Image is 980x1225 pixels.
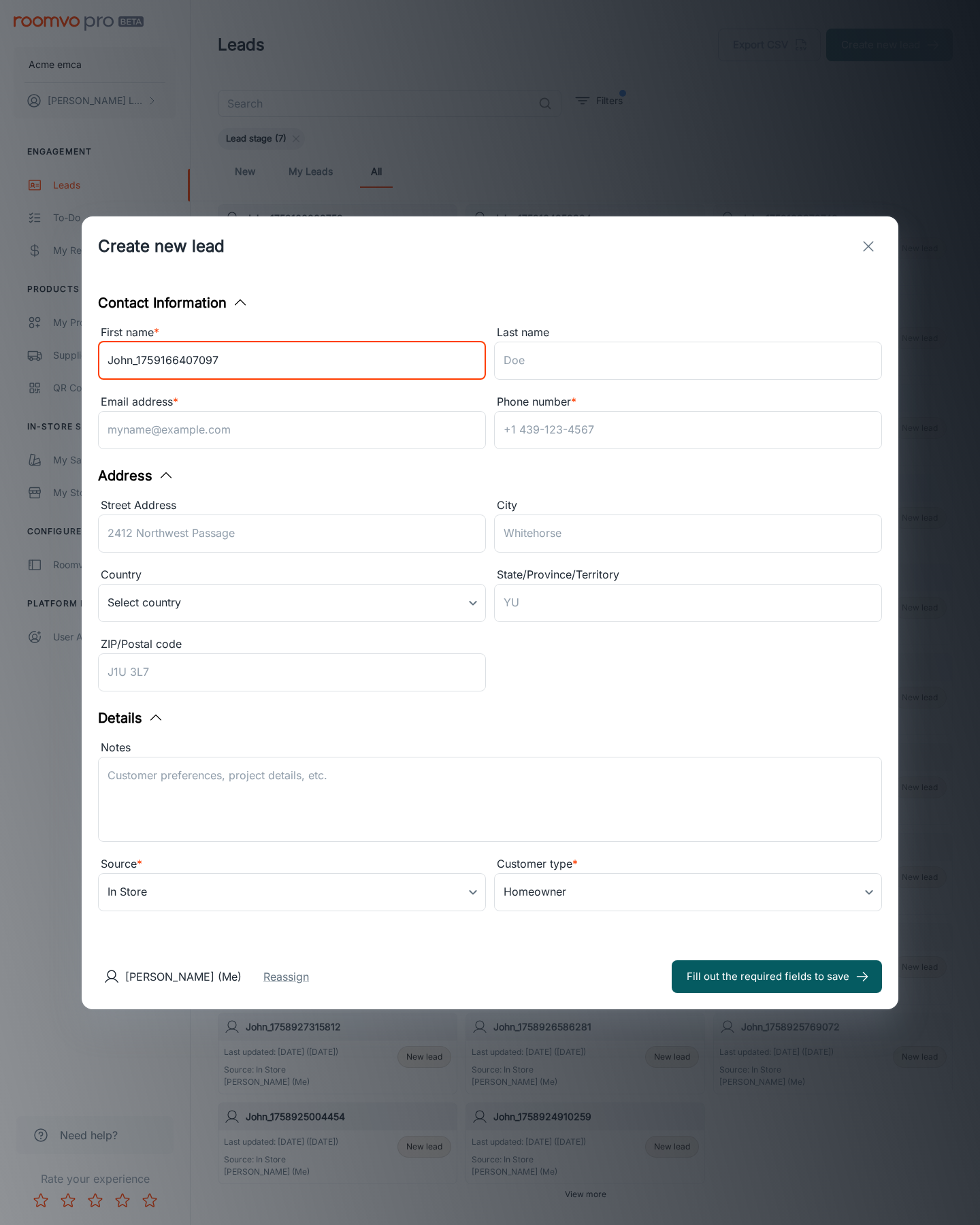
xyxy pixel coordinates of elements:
[494,411,882,449] input: +1 439-123-4567
[98,653,486,691] input: J1U 3L7
[125,968,242,985] p: [PERSON_NAME] (Me)
[98,393,486,411] div: Email address
[98,497,486,514] div: Street Address
[263,968,309,985] button: Reassign
[494,342,882,380] input: Doe
[98,636,486,653] div: ZIP/Postal code
[494,566,882,584] div: State/Province/Territory
[98,234,225,259] h1: Create new lead
[494,873,882,911] div: Homeowner
[98,566,486,584] div: Country
[494,855,882,873] div: Customer type
[98,411,486,449] input: myname@example.com
[98,514,486,553] input: 2412 Northwest Passage
[98,739,882,757] div: Notes
[98,293,248,313] button: Contact Information
[494,324,882,342] div: Last name
[494,497,882,514] div: City
[98,708,164,728] button: Details
[98,855,486,873] div: Source
[855,233,882,260] button: exit
[98,324,486,342] div: First name
[494,584,882,622] input: YU
[98,465,174,486] button: Address
[98,873,486,911] div: In Store
[494,393,882,411] div: Phone number
[494,514,882,553] input: Whitehorse
[98,342,486,380] input: John
[98,584,486,622] div: Select country
[672,960,882,993] button: Fill out the required fields to save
